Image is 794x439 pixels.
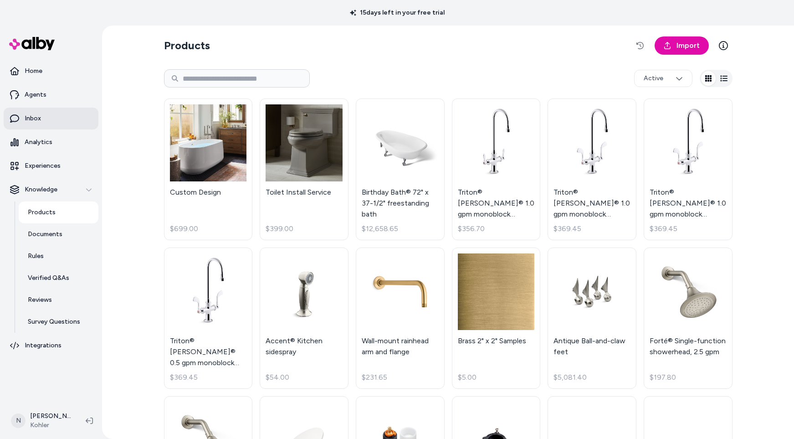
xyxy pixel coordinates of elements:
[25,138,52,147] p: Analytics
[19,245,98,267] a: Rules
[25,67,42,76] p: Home
[164,38,210,53] h2: Products
[28,274,69,283] p: Verified Q&As
[19,201,98,223] a: Products
[19,289,98,311] a: Reviews
[4,60,98,82] a: Home
[260,98,348,240] a: Toilet Install ServiceToilet Install Service$399.00
[25,341,61,350] p: Integrations
[634,70,692,87] button: Active
[19,223,98,245] a: Documents
[356,248,445,389] a: Wall-mount rainhead arm and flangeWall-mount rainhead arm and flange$231.65
[19,311,98,333] a: Survey Questions
[548,248,636,389] a: Antique Ball-and-claw feetAntique Ball-and-claw feet$5,081.40
[11,413,26,428] span: N
[28,208,56,217] p: Products
[25,185,57,194] p: Knowledge
[356,98,445,240] a: Birthday Bath® 72" x 37-1/2" freestanding bathBirthday Bath® 72" x 37-1/2" freestanding bath$12,6...
[164,98,253,240] a: Custom DesignCustom Design$699.00
[452,98,541,240] a: Triton® Bowe® 1.0 gpm monoblock gooseneck bathroom sink faucet with aerated flow and lever handle...
[655,36,709,55] a: Import
[30,421,71,430] span: Kohler
[344,8,450,17] p: 15 days left in your free trial
[644,248,733,389] a: Forté® Single-function showerhead, 2.5 gpmForté® Single-function showerhead, 2.5 gpm$197.80
[4,108,98,129] a: Inbox
[4,335,98,356] a: Integrations
[4,155,98,177] a: Experiences
[19,267,98,289] a: Verified Q&As
[4,84,98,106] a: Agents
[28,317,80,326] p: Survey Questions
[260,248,348,389] a: Accent® Kitchen sidesprayAccent® Kitchen sidespray$54.00
[25,90,46,99] p: Agents
[28,230,62,239] p: Documents
[30,412,71,421] p: [PERSON_NAME]
[28,252,44,261] p: Rules
[28,295,52,305] p: Reviews
[25,161,61,170] p: Experiences
[676,40,700,51] span: Import
[25,114,41,123] p: Inbox
[9,37,55,50] img: alby Logo
[548,98,636,240] a: Triton® Bowe® 1.0 gpm monoblock gooseneck bathroom sink faucet with aerated flow and wristblade h...
[164,248,253,389] a: Triton® Bowe® 0.5 gpm monoblock gooseneck bathroom sink faucet with laminar flow and wristblade h...
[452,248,541,389] a: Brass 2" x 2" SamplesBrass 2" x 2" Samples$5.00
[5,406,78,435] button: N[PERSON_NAME]Kohler
[4,131,98,153] a: Analytics
[644,98,733,240] a: Triton® Bowe® 1.0 gpm monoblock gooseneck bathroom sink faucet with laminar flow and wristblade h...
[4,179,98,201] button: Knowledge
